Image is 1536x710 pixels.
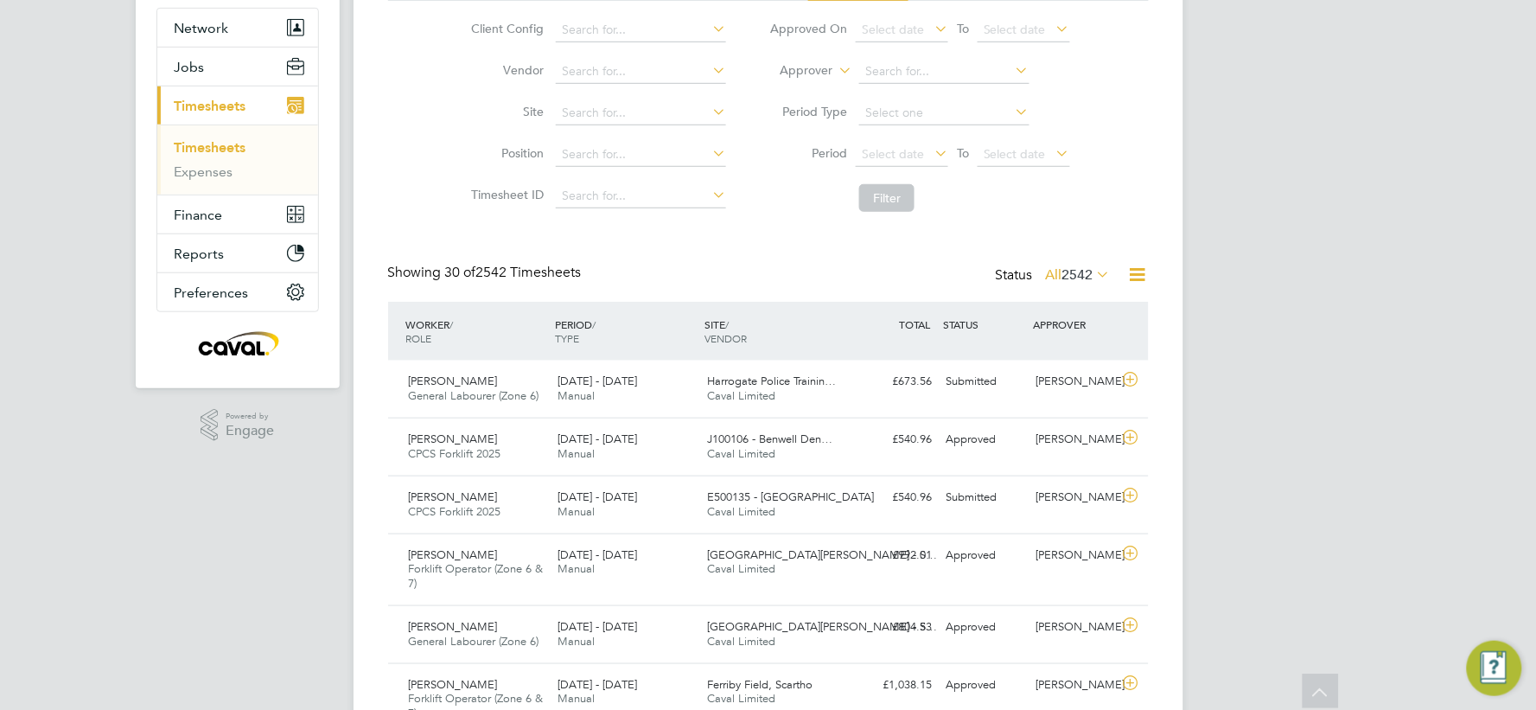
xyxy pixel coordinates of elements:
div: Timesheets [157,125,318,195]
span: / [725,317,729,331]
div: [PERSON_NAME] [1029,483,1119,512]
label: Site [466,104,544,119]
button: Reports [157,234,318,272]
span: Network [175,20,229,36]
a: Powered byEngage [201,409,274,442]
div: [PERSON_NAME] [1029,425,1119,454]
span: 30 of [445,264,476,281]
button: Filter [859,184,915,212]
div: £540.96 [850,483,940,512]
div: £673.56 [850,368,940,396]
span: Caval Limited [707,692,775,707]
span: CPCS Forklift 2025 [409,446,501,461]
span: [DATE] - [DATE] [558,489,637,504]
span: [GEOGRAPHIC_DATA][PERSON_NAME] - S… [707,547,937,562]
span: Manual [558,634,595,649]
button: Jobs [157,48,318,86]
span: To [952,17,974,40]
span: Powered by [226,409,274,424]
span: Caval Limited [707,446,775,461]
label: Client Config [466,21,544,36]
span: [PERSON_NAME] [409,432,498,446]
div: Approved [940,613,1029,642]
span: Caval Limited [707,504,775,519]
span: [DATE] - [DATE] [558,677,637,692]
span: To [952,142,974,164]
div: [PERSON_NAME] [1029,368,1119,396]
span: TYPE [555,331,579,345]
span: Select date [984,146,1046,162]
div: PERIOD [551,309,700,354]
a: Go to home page [156,329,319,357]
div: Approved [940,425,1029,454]
span: CPCS Forklift 2025 [409,504,501,519]
label: Approved On [769,21,847,36]
span: J100106 - Benwell Den… [707,432,832,446]
span: [PERSON_NAME] [409,489,498,504]
span: Jobs [175,59,205,75]
a: Expenses [175,163,233,180]
button: Finance [157,195,318,233]
span: Manual [558,446,595,461]
div: £804.53 [850,613,940,642]
span: 2542 [1062,266,1093,284]
span: Finance [175,207,223,223]
span: ROLE [406,331,432,345]
div: [PERSON_NAME] [1029,541,1119,570]
button: Timesheets [157,86,318,125]
label: Period Type [769,104,847,119]
label: All [1046,266,1111,284]
span: Reports [175,246,225,262]
div: [PERSON_NAME] [1029,613,1119,642]
span: [DATE] - [DATE] [558,374,637,388]
button: Network [157,9,318,47]
img: caval-logo-retina.png [194,329,280,357]
span: Caval Limited [707,634,775,649]
div: £992.01 [850,541,940,570]
label: Period [769,145,847,161]
input: Select one [859,101,1029,125]
div: £540.96 [850,425,940,454]
div: [PERSON_NAME] [1029,671,1119,700]
span: [DATE] - [DATE] [558,432,637,446]
span: 2542 Timesheets [445,264,582,281]
button: Engage Resource Center [1467,641,1522,696]
span: [PERSON_NAME] [409,677,498,692]
label: Timesheet ID [466,187,544,202]
button: Preferences [157,273,318,311]
input: Search for... [556,143,726,167]
input: Search for... [556,101,726,125]
span: Manual [558,692,595,707]
span: Timesheets [175,98,246,114]
span: Caval Limited [707,561,775,576]
div: Showing [388,264,585,282]
span: TOTAL [900,317,931,331]
span: Select date [862,22,924,37]
span: Engage [226,424,274,438]
div: APPROVER [1029,309,1119,340]
label: Approver [755,62,832,80]
div: £1,038.15 [850,671,940,700]
span: Manual [558,388,595,403]
span: / [592,317,596,331]
span: [PERSON_NAME] [409,619,498,634]
span: Manual [558,561,595,576]
span: [DATE] - [DATE] [558,619,637,634]
span: General Labourer (Zone 6) [409,634,539,649]
div: Approved [940,671,1029,700]
span: [PERSON_NAME] [409,374,498,388]
label: Position [466,145,544,161]
div: WORKER [402,309,551,354]
label: Vendor [466,62,544,78]
span: Manual [558,504,595,519]
span: General Labourer (Zone 6) [409,388,539,403]
span: E500135 - [GEOGRAPHIC_DATA] [707,489,874,504]
span: [DATE] - [DATE] [558,547,637,562]
div: Status [996,264,1114,288]
div: SITE [700,309,850,354]
a: Timesheets [175,139,246,156]
span: [GEOGRAPHIC_DATA][PERSON_NAME] - S… [707,619,937,634]
span: / [450,317,454,331]
span: Select date [862,146,924,162]
span: Forklift Operator (Zone 6 & 7) [409,561,544,591]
